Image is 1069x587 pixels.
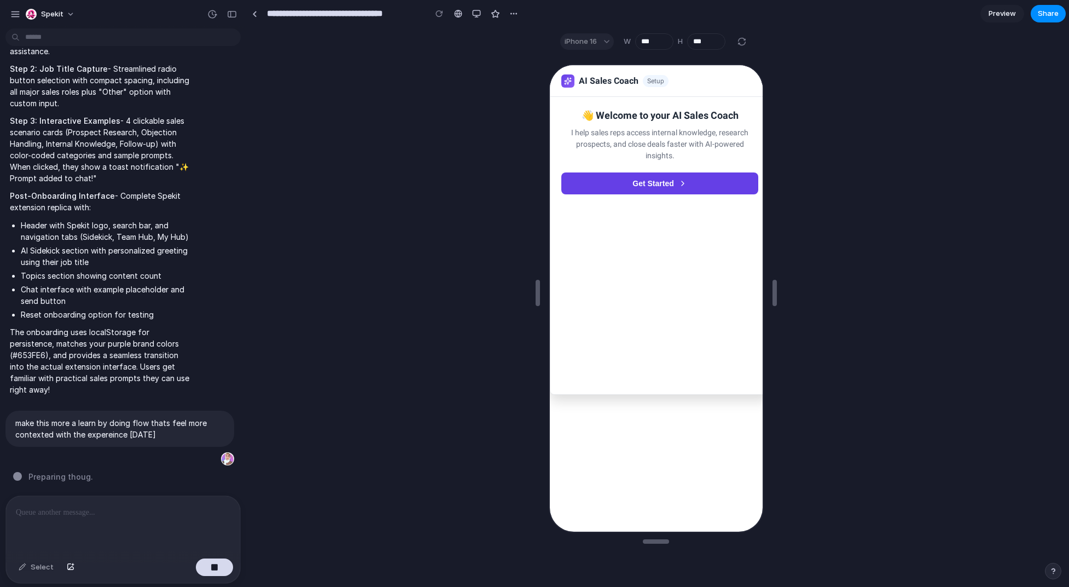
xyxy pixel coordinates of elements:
label: W [624,36,631,47]
span: Preview [989,8,1016,19]
button: Spekit [21,5,80,23]
span: Preparing thoug . [28,471,93,482]
p: - 4 clickable sales scenario cards (Prospect Research, Objection Handling, Internal Knowledge, Fo... [10,115,193,184]
span: Spekit [41,9,63,20]
p: make this more a learn by doing flow thats feel more contexted with the expereince [DATE] [15,417,224,440]
button: Get Started [11,107,208,129]
p: - Complete Spekit extension replica with: [10,190,193,213]
p: I help sales reps access internal knowledge, research prospects, and close deals faster with AI-p... [11,62,208,96]
li: Chat interface with example placeholder and send button [21,284,193,307]
li: AI Sidekick section with personalized greeting using their job title [21,245,193,268]
label: H [678,36,683,47]
strong: Step 2: Job Title Capture [10,64,108,73]
li: Header with Spekit logo, search bar, and navigation tabs (Sidekick, Team Hub, My Hub) [21,220,193,243]
p: - Streamlined radio button selection with compact spacing, including all major sales roles plus "... [10,63,193,109]
li: Topics section showing content count [21,270,193,281]
span: AI Sales Coach [29,9,89,22]
button: Share [1031,5,1066,22]
strong: Step 3: Interactive Examples [10,116,120,125]
div: 👋 Welcome to your AI Sales Coach [11,43,208,57]
li: Reset onboarding option for testing [21,309,193,320]
span: Share [1038,8,1059,19]
a: Preview [980,5,1024,22]
span: Setup [93,10,119,22]
strong: Post-Onboarding Interface [10,191,115,200]
p: The onboarding uses localStorage for persistence, matches your purple brand colors (#653FE6), and... [10,326,193,395]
